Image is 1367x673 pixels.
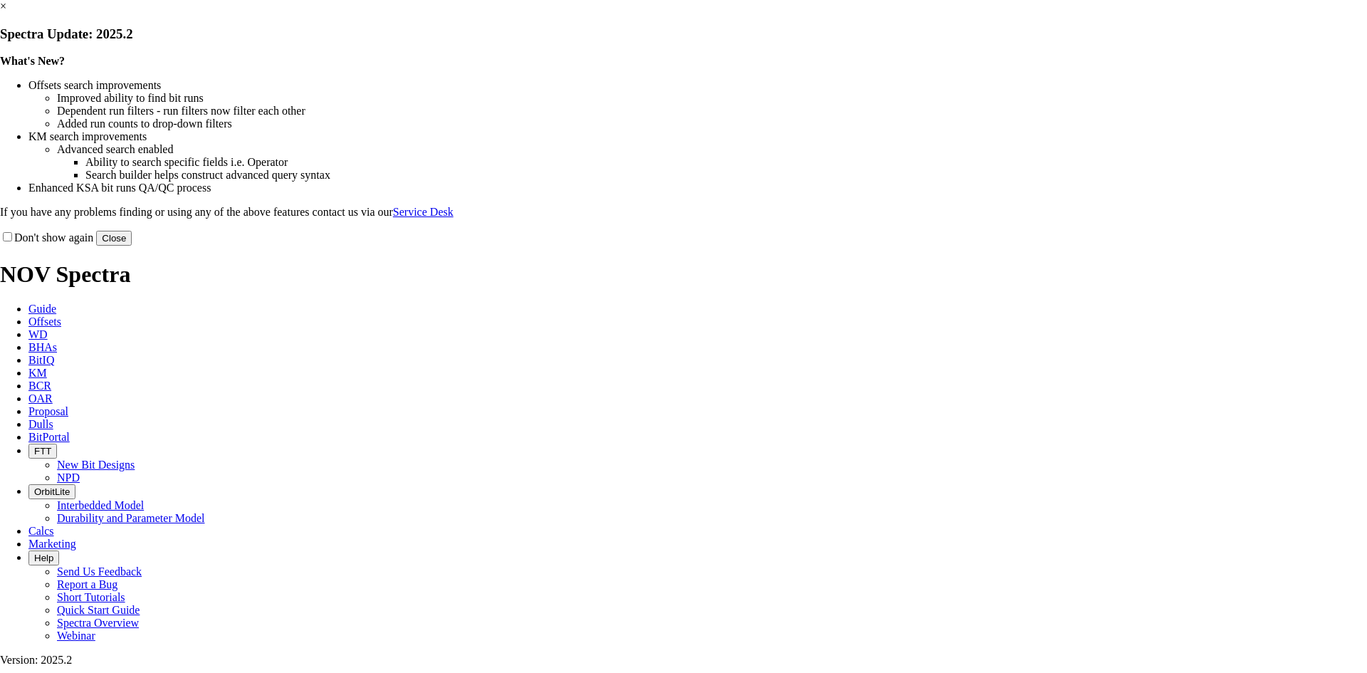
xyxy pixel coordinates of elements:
[57,617,139,629] a: Spectra Overview
[57,578,117,590] a: Report a Bug
[28,303,56,315] span: Guide
[57,604,140,616] a: Quick Start Guide
[28,380,51,392] span: BCR
[34,446,51,457] span: FTT
[28,392,53,405] span: OAR
[57,630,95,642] a: Webinar
[28,367,47,379] span: KM
[3,232,12,241] input: Don't show again
[28,182,1367,194] li: Enhanced KSA bit runs QA/QC process
[28,130,1367,143] li: KM search improvements
[34,553,53,563] span: Help
[57,499,144,511] a: Interbedded Model
[28,418,53,430] span: Dulls
[28,315,61,328] span: Offsets
[28,405,68,417] span: Proposal
[57,459,135,471] a: New Bit Designs
[28,538,76,550] span: Marketing
[28,79,1367,92] li: Offsets search improvements
[85,156,1367,169] li: Ability to search specific fields i.e. Operator
[57,591,125,603] a: Short Tutorials
[28,525,54,537] span: Calcs
[28,354,54,366] span: BitIQ
[85,169,1367,182] li: Search builder helps construct advanced query syntax
[96,231,132,246] button: Close
[57,143,1367,156] li: Advanced search enabled
[57,105,1367,118] li: Dependent run filters - run filters now filter each other
[57,118,1367,130] li: Added run counts to drop-down filters
[57,92,1367,105] li: Improved ability to find bit runs
[28,341,57,353] span: BHAs
[57,565,142,578] a: Send Us Feedback
[28,328,48,340] span: WD
[34,486,70,497] span: OrbitLite
[57,512,205,524] a: Durability and Parameter Model
[393,206,454,218] a: Service Desk
[28,431,70,443] span: BitPortal
[57,471,80,484] a: NPD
